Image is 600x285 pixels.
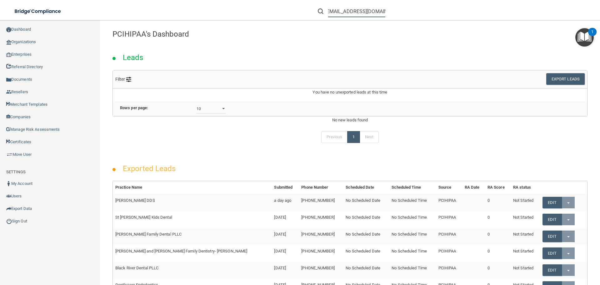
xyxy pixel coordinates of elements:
[6,53,11,57] img: enterprise.0d942306.png
[126,77,131,82] img: icon-filter@2x.21656d0b.png
[113,211,272,228] td: St [PERSON_NAME] Kids Dental
[591,32,593,40] div: 1
[436,228,462,245] td: PCIHIPAA
[389,211,436,228] td: No Scheduled Time
[343,262,389,279] td: No Scheduled Date
[389,194,436,211] td: No Scheduled Time
[299,194,343,211] td: [PHONE_NUMBER]
[6,218,12,224] img: ic_power_dark.7ecde6b1.png
[299,211,343,228] td: [PHONE_NUMBER]
[347,131,360,143] a: 1
[272,211,299,228] td: [DATE]
[485,228,511,245] td: 0
[6,77,11,82] img: icon-documents.8dae5593.png
[113,89,587,101] div: You have no unexported leads at this time
[485,194,511,211] td: 0
[299,181,343,194] th: Phone Number
[542,231,562,242] a: Edit
[485,262,511,279] td: 0
[389,262,436,279] td: No Scheduled Time
[113,228,272,245] td: [PERSON_NAME] Family Dental PLLC
[113,194,272,211] td: [PERSON_NAME] DDS
[511,211,540,228] td: Not Started
[321,131,347,143] a: Previous
[575,28,594,47] button: Open Resource Center, 1 new notification
[485,181,511,194] th: RA Score
[389,245,436,262] td: No Scheduled Time
[6,206,11,211] img: icon-export.b9366987.png
[343,194,389,211] td: No Scheduled Date
[343,245,389,262] td: No Scheduled Date
[299,262,343,279] td: [PHONE_NUMBER]
[272,194,299,211] td: a day ago
[436,181,462,194] th: Source
[360,131,378,143] a: Next
[113,262,272,279] td: Black River Dental PLLC
[436,194,462,211] td: PCIHIPAA
[542,197,562,208] a: Edit
[6,194,11,199] img: icon-users.e205127d.png
[108,116,592,124] div: No new leads found
[485,245,511,262] td: 0
[511,262,540,279] td: Not Started
[112,30,587,38] h4: PCIHIPAA's Dashboard
[272,262,299,279] td: [DATE]
[299,228,343,245] td: [PHONE_NUMBER]
[9,5,67,18] img: bridge_compliance_login_screen.278c3ca4.svg
[272,228,299,245] td: [DATE]
[343,228,389,245] td: No Scheduled Date
[6,181,11,186] img: ic_user_dark.df1a06c3.png
[389,181,436,194] th: Scheduled Time
[115,77,131,82] span: Filter
[511,181,540,194] th: RA status
[6,27,11,32] img: ic_dashboard_dark.d01f4a41.png
[511,194,540,211] td: Not Started
[299,245,343,262] td: [PHONE_NUMBER]
[436,245,462,262] td: PCIHIPAA
[546,73,585,85] button: Export Leads
[389,228,436,245] td: No Scheduled Time
[272,181,299,194] th: Submitted
[6,89,11,94] img: ic_reseller.de258add.png
[113,181,272,194] th: Practice Name
[343,211,389,228] td: No Scheduled Date
[117,160,182,177] h2: Exported Leads
[511,228,540,245] td: Not Started
[436,211,462,228] td: PCIHIPAA
[436,262,462,279] td: PCIHIPAA
[542,247,562,259] a: Edit
[328,6,385,17] input: Search
[6,151,12,158] img: briefcase.64adab9b.png
[343,181,389,194] th: Scheduled Date
[485,211,511,228] td: 0
[6,40,11,45] img: organization-icon.f8decf85.png
[542,214,562,225] a: Edit
[120,105,148,110] b: Rows per page:
[542,264,562,276] a: Edit
[113,245,272,262] td: [PERSON_NAME] and [PERSON_NAME] Family Dentistry- [PERSON_NAME]
[462,181,485,194] th: RA Date
[318,8,323,14] img: ic-search.3b580494.png
[117,49,150,66] h2: Leads
[511,245,540,262] td: Not Started
[272,245,299,262] td: [DATE]
[6,168,26,176] label: SETTINGS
